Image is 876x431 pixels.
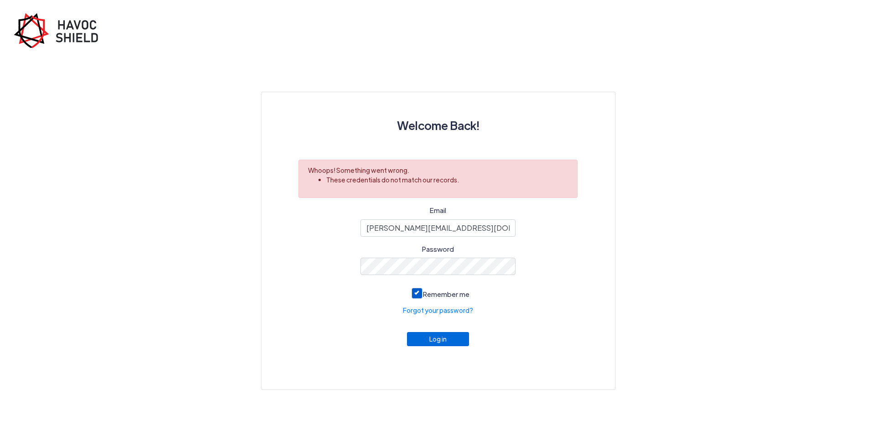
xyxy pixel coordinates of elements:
[308,166,568,175] div: Whoops! Something went wrong.
[422,244,454,254] label: Password
[283,114,593,137] h3: Welcome Back!
[407,332,469,346] button: Log in
[423,290,469,298] span: Remember me
[403,306,473,315] a: Forgot your password?
[430,205,446,216] label: Email
[326,175,558,185] li: These credentials do not match our records.
[14,13,105,48] img: havoc-shield-register-logo.png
